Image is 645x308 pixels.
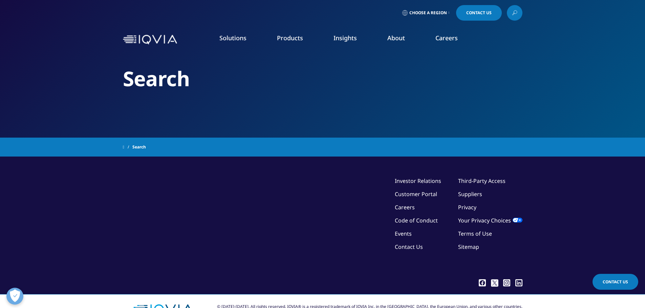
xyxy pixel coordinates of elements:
span: Search [132,141,146,153]
a: Solutions [219,34,246,42]
a: Third-Party Access [458,177,506,185]
a: Insights [334,34,357,42]
a: Events [395,230,412,237]
h2: Search [123,66,522,91]
a: Investor Relations [395,177,441,185]
button: Open Preferences [6,288,23,305]
a: Sitemap [458,243,479,251]
a: Products [277,34,303,42]
a: Privacy [458,204,476,211]
span: Choose a Region [409,10,447,16]
span: Contact Us [603,279,628,285]
a: Contact Us [593,274,638,290]
a: Contact Us [456,5,502,21]
a: Customer Portal [395,190,437,198]
span: Contact Us [466,11,492,15]
img: IQVIA Healthcare Information Technology and Pharma Clinical Research Company [123,35,177,45]
a: Code of Conduct [395,217,438,224]
a: Your Privacy Choices [458,217,522,224]
a: Contact Us [395,243,423,251]
a: Careers [395,204,415,211]
a: About [387,34,405,42]
nav: Primary [180,24,522,55]
a: Suppliers [458,190,482,198]
a: Careers [435,34,458,42]
a: Terms of Use [458,230,492,237]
